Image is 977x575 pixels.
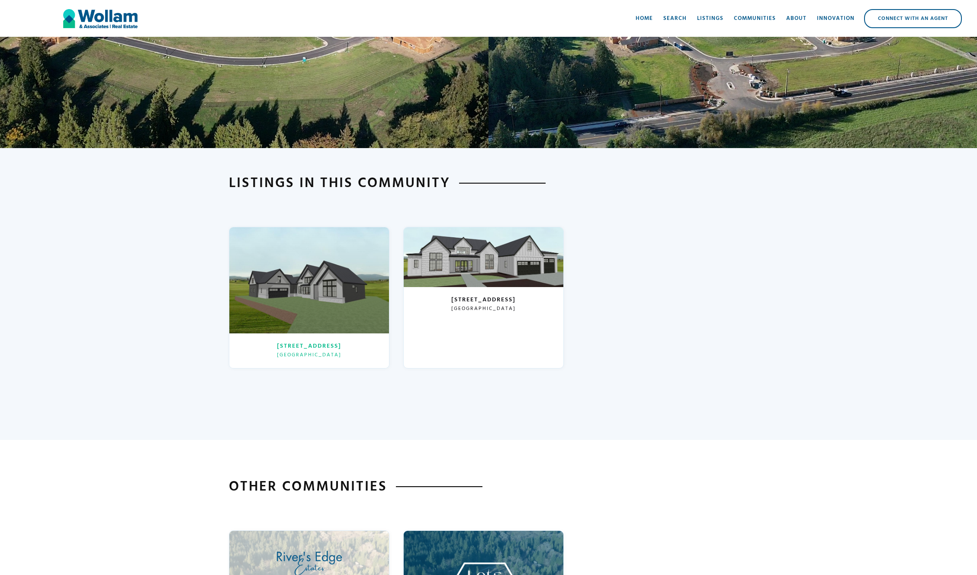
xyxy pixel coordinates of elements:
[451,306,516,312] h3: [GEOGRAPHIC_DATA]
[663,14,687,23] div: Search
[229,227,389,368] a: [STREET_ADDRESS][GEOGRAPHIC_DATA]
[229,175,450,192] h1: Listings in this community
[781,6,812,32] a: About
[636,14,653,23] div: Home
[812,6,860,32] a: Innovation
[864,9,962,28] a: Connect with an Agent
[865,10,961,27] div: Connect with an Agent
[734,14,776,23] div: Communities
[729,6,781,32] a: Communities
[697,14,723,23] div: Listings
[451,296,516,304] h3: [STREET_ADDRESS]
[692,6,729,32] a: Listings
[277,352,341,358] h3: [GEOGRAPHIC_DATA]
[658,6,692,32] a: Search
[817,14,855,23] div: Innovation
[63,6,138,32] a: home
[403,227,564,368] a: [STREET_ADDRESS][GEOGRAPHIC_DATA]
[277,342,341,351] h3: [STREET_ADDRESS]
[786,14,807,23] div: About
[630,6,658,32] a: Home
[229,478,387,496] h1: Other Communities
